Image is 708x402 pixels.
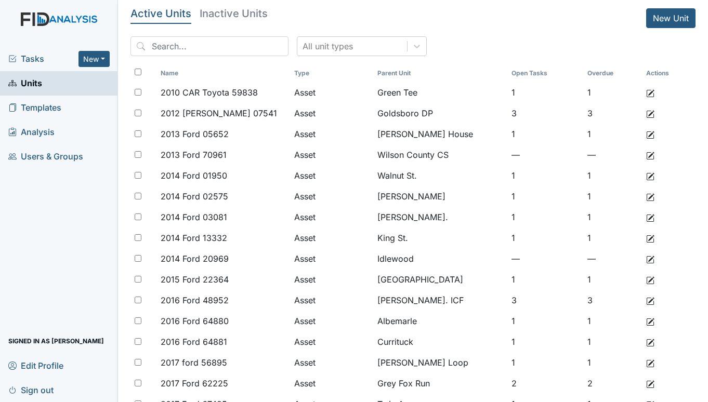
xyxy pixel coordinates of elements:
td: Asset [290,227,373,248]
td: [PERSON_NAME] [373,186,507,207]
td: King St. [373,227,507,248]
td: 1 [507,165,583,186]
span: 2017 Ford 62225 [161,377,228,390]
th: Toggle SortBy [583,64,642,82]
span: Users & Groups [8,149,83,165]
td: Green Tee [373,82,507,103]
td: — [507,144,583,165]
span: 2012 [PERSON_NAME] 07541 [161,107,277,119]
td: Wilson County CS [373,144,507,165]
span: Templates [8,100,61,116]
span: 2014 Ford 01950 [161,169,227,182]
td: 1 [583,207,642,227]
button: New [78,51,110,67]
td: 2 [583,373,642,394]
td: [PERSON_NAME]. [373,207,507,227]
input: Toggle All Rows Selected [135,69,141,75]
td: 1 [583,82,642,103]
td: Asset [290,290,373,311]
td: Asset [290,186,373,207]
td: 1 [507,311,583,331]
th: Toggle SortBy [290,64,373,82]
th: Toggle SortBy [507,64,583,82]
td: 1 [583,165,642,186]
span: Units [8,75,42,91]
td: Grey Fox Run [373,373,507,394]
td: Asset [290,144,373,165]
td: 1 [507,207,583,227]
span: 2016 Ford 64881 [161,336,227,348]
th: Actions [642,64,694,82]
td: Walnut St. [373,165,507,186]
span: 2014 Ford 20969 [161,252,229,265]
td: 1 [583,269,642,290]
td: 1 [507,82,583,103]
td: — [583,248,642,269]
td: Asset [290,331,373,352]
span: 2014 Ford 02575 [161,190,228,203]
span: Signed in as [PERSON_NAME] [8,333,104,349]
span: 2017 ford 56895 [161,356,227,369]
td: 1 [583,227,642,248]
td: Asset [290,373,373,394]
td: 2 [507,373,583,394]
td: Asset [290,103,373,124]
td: 1 [507,352,583,373]
h5: Active Units [130,8,191,19]
input: Search... [130,36,289,56]
td: 3 [583,103,642,124]
span: 2013 Ford 70961 [161,149,227,161]
span: 2010 CAR Toyota 59838 [161,86,258,99]
td: 1 [507,227,583,248]
td: 1 [507,124,583,144]
td: 3 [507,290,583,311]
th: Toggle SortBy [373,64,507,82]
span: 2015 Ford 22364 [161,273,229,286]
td: Asset [290,269,373,290]
th: Toggle SortBy [156,64,291,82]
span: Sign out [8,382,54,398]
div: All unit types [303,40,353,52]
td: Asset [290,311,373,331]
td: 1 [583,186,642,207]
td: Asset [290,248,373,269]
td: Currituck [373,331,507,352]
a: Tasks [8,52,78,65]
span: Edit Profile [8,357,63,373]
td: 3 [507,103,583,124]
td: Idlewood [373,248,507,269]
td: 1 [583,352,642,373]
span: 2016 Ford 48952 [161,294,229,306]
td: 1 [583,124,642,144]
span: 2014 Ford 03081 [161,211,227,223]
td: Asset [290,82,373,103]
td: — [507,248,583,269]
td: [GEOGRAPHIC_DATA] [373,269,507,290]
td: 1 [507,269,583,290]
span: 2013 Ford 05652 [161,128,229,140]
span: 2016 Ford 64880 [161,315,229,327]
td: [PERSON_NAME] Loop [373,352,507,373]
td: Asset [290,352,373,373]
td: Asset [290,207,373,227]
td: 3 [583,290,642,311]
td: 1 [507,186,583,207]
td: Albemarle [373,311,507,331]
td: Goldsboro DP [373,103,507,124]
span: Analysis [8,124,55,140]
td: 1 [583,331,642,352]
h5: Inactive Units [200,8,268,19]
td: — [583,144,642,165]
td: 1 [507,331,583,352]
td: [PERSON_NAME] House [373,124,507,144]
td: [PERSON_NAME]. ICF [373,290,507,311]
span: 2014 Ford 13332 [161,232,227,244]
td: Asset [290,165,373,186]
td: Asset [290,124,373,144]
a: New Unit [646,8,696,28]
td: 1 [583,311,642,331]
